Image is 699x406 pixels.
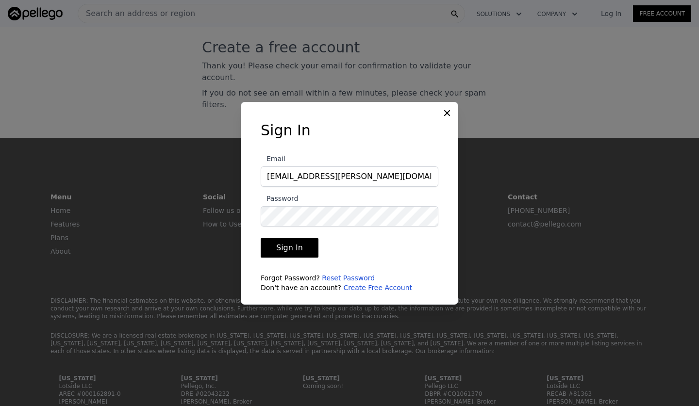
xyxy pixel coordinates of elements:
span: Password [261,195,298,202]
input: Email [261,166,438,187]
h3: Sign In [261,122,438,139]
a: Create Free Account [343,284,412,292]
span: Email [261,155,285,162]
button: Sign In [261,238,318,258]
input: Password [261,206,438,227]
a: Reset Password [322,274,375,282]
div: Forgot Password? Don't have an account? [261,273,438,292]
